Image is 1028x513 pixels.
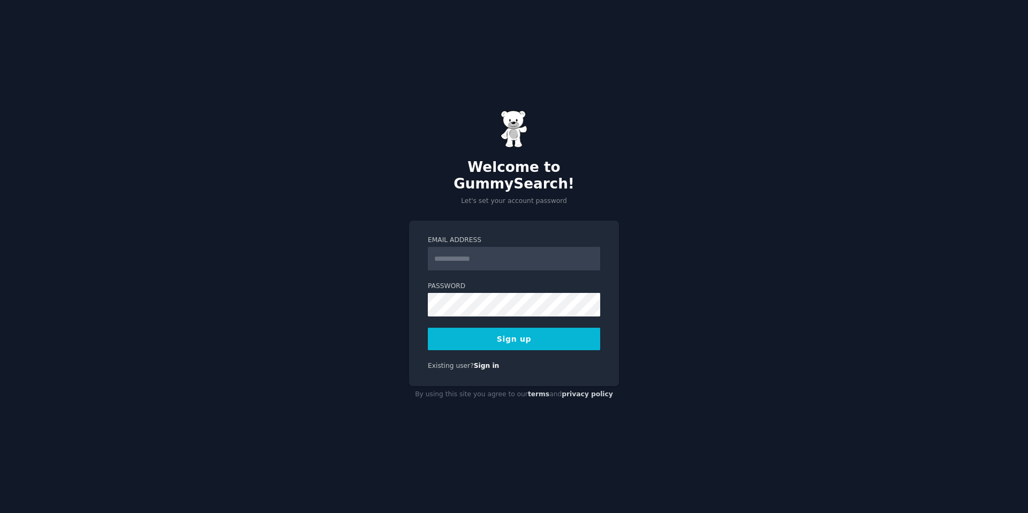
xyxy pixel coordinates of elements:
button: Sign up [428,328,600,350]
a: terms [528,390,549,398]
img: Gummy Bear [501,110,527,148]
label: Password [428,282,600,291]
p: Let's set your account password [409,197,619,206]
h2: Welcome to GummySearch! [409,159,619,193]
div: By using this site you agree to our and [409,386,619,403]
a: privacy policy [562,390,613,398]
span: Existing user? [428,362,474,369]
a: Sign in [474,362,500,369]
label: Email Address [428,236,600,245]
